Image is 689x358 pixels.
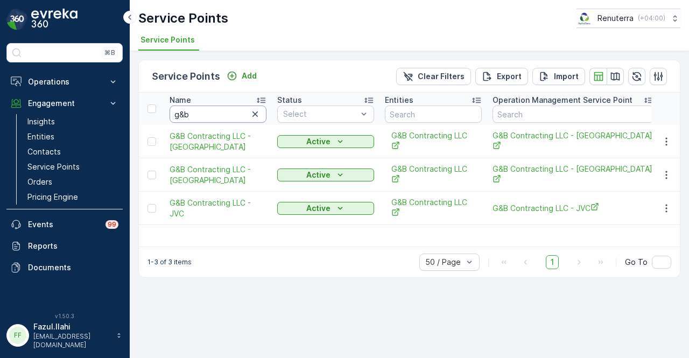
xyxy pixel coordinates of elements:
button: FFFazul.Ilahi[EMAIL_ADDRESS][DOMAIN_NAME] [6,321,123,349]
span: G&B Contracting LLC - [GEOGRAPHIC_DATA] [170,164,266,186]
button: Active [277,202,374,215]
p: Select [283,109,357,120]
p: ⌘B [104,48,115,57]
span: G&B Contracting LLC - [GEOGRAPHIC_DATA] [493,164,654,186]
input: Search [385,106,482,123]
p: Reports [28,241,118,251]
p: 1-3 of 3 items [147,258,192,266]
p: Clear Filters [418,71,465,82]
a: Orders [23,174,123,189]
p: Service Points [27,162,80,172]
a: G&B Contracting LLC [391,197,475,219]
p: Active [306,170,331,180]
span: v 1.50.3 [6,313,123,319]
p: Entities [385,95,413,106]
span: Go To [625,257,648,268]
p: Operation Management Service Point [493,95,632,106]
p: Events [28,219,99,230]
button: Active [277,135,374,148]
a: Reports [6,235,123,257]
p: Service Points [138,10,228,27]
a: G&B Contracting LLC [391,164,475,186]
button: Add [222,69,261,82]
span: 1 [546,255,559,269]
p: Status [277,95,302,106]
p: Contacts [27,146,61,157]
a: Insights [23,114,123,129]
a: Contacts [23,144,123,159]
p: Orders [27,177,52,187]
img: logo_dark-DEwI_e13.png [31,9,78,30]
div: Toggle Row Selected [147,171,156,179]
p: Service Points [152,69,220,84]
p: Active [306,203,331,214]
a: G&B Contracting LLC [391,130,475,152]
p: Insights [27,116,55,127]
a: Pricing Engine [23,189,123,205]
button: Renuterra(+04:00) [576,9,680,28]
button: Export [475,68,528,85]
p: Entities [27,131,54,142]
p: Export [497,71,522,82]
a: Entities [23,129,123,144]
a: Service Points [23,159,123,174]
p: Add [242,71,257,81]
button: Operations [6,71,123,93]
a: Events99 [6,214,123,235]
a: G&B Contracting LLC - Al Satwa [170,131,266,152]
a: G&B Contracting LLC - JVC [493,202,654,214]
input: Search [493,106,654,123]
div: Toggle Row Selected [147,204,156,213]
button: Import [532,68,585,85]
span: G&B Contracting LLC - [GEOGRAPHIC_DATA] [493,130,654,152]
p: Fazul.Ilahi [33,321,111,332]
button: Clear Filters [396,68,471,85]
a: Documents [6,257,123,278]
img: Screenshot_2024-07-26_at_13.33.01.png [576,12,593,24]
span: Service Points [140,34,195,45]
a: G&B Contracting LLC - Al Satwa [493,130,654,152]
p: Pricing Engine [27,192,78,202]
p: Renuterra [597,13,634,24]
p: [EMAIL_ADDRESS][DOMAIN_NAME] [33,332,111,349]
p: Name [170,95,191,106]
p: Operations [28,76,101,87]
div: FF [9,327,26,344]
img: logo [6,9,28,30]
a: G&B Contracting LLC - Business Bay [493,164,654,186]
span: G&B Contracting LLC - [GEOGRAPHIC_DATA] [170,131,266,152]
a: G&B Contracting LLC - Business Bay [170,164,266,186]
a: G&B Contracting LLC - JVC [170,198,266,219]
div: Toggle Row Selected [147,137,156,146]
p: Active [306,136,331,147]
button: Engagement [6,93,123,114]
p: Import [554,71,579,82]
input: Search [170,106,266,123]
p: 99 [108,220,116,229]
p: Engagement [28,98,101,109]
button: Active [277,169,374,181]
p: ( +04:00 ) [638,14,665,23]
p: Documents [28,262,118,273]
